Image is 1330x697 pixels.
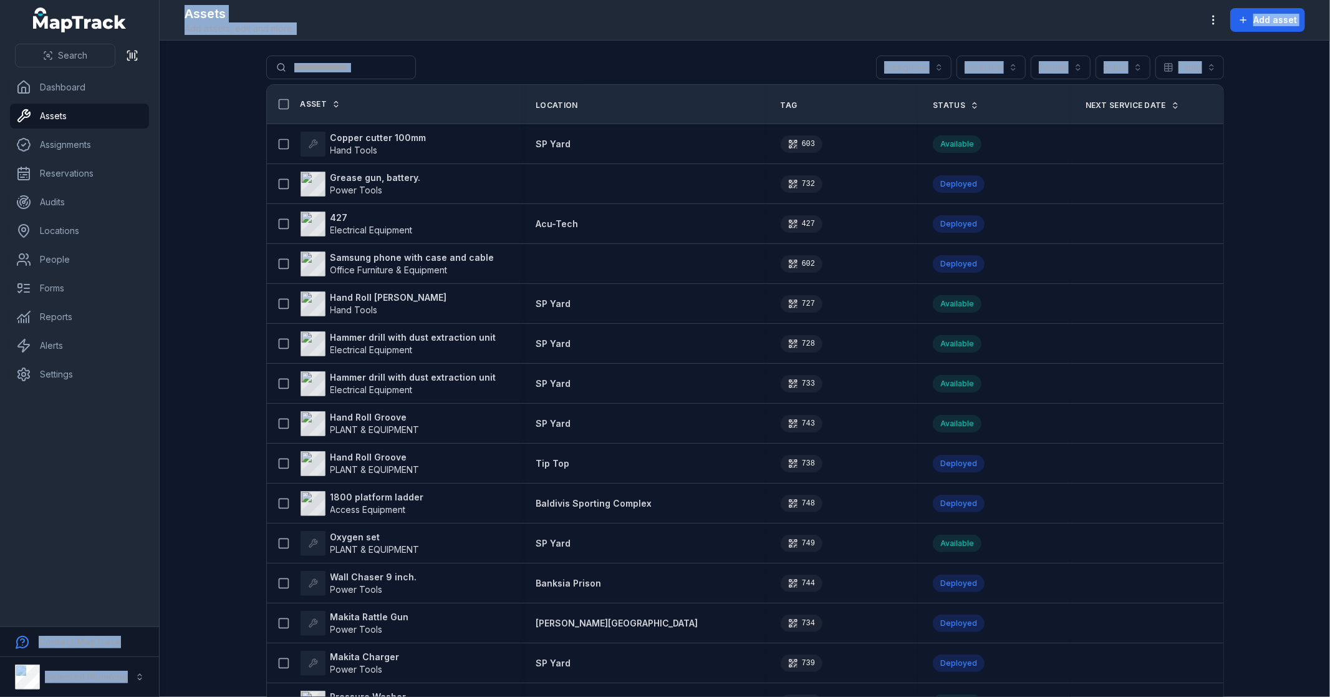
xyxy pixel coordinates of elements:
[301,99,327,109] span: Asset
[933,455,985,472] div: Deployed
[781,575,823,592] div: 744
[301,491,424,516] a: 1800 platform ladderAccess Equipment
[536,458,569,469] span: Tip Top
[301,251,494,276] a: Samsung phone with case and cableOffice Furniture & Equipment
[330,371,496,384] strong: Hammer drill with dust extraction unit
[933,295,981,313] div: Available
[330,291,447,304] strong: Hand Roll [PERSON_NAME]
[781,535,823,552] div: 749
[536,218,578,230] a: Acu-Tech
[330,451,420,464] strong: Hand Roll Groove
[781,100,798,110] span: Tag
[330,331,496,344] strong: Hammer drill with dust extraction unit
[536,100,577,110] span: Location
[536,577,601,590] a: Banksia Prison
[781,135,823,153] div: 603
[10,190,149,215] a: Audits
[1096,56,1150,79] button: Status
[933,100,979,110] a: Status
[185,22,294,35] span: Add assets, edit and more.
[536,139,571,149] span: SP Yard
[933,215,985,233] div: Deployed
[933,495,985,512] div: Deployed
[536,538,571,548] span: SP Yard
[536,537,571,550] a: SP Yard
[536,378,571,390] a: SP Yard
[10,218,149,243] a: Locations
[10,333,149,358] a: Alerts
[301,172,421,197] a: Grease gun, battery.Power Tools
[781,335,823,353] div: 728
[330,251,494,264] strong: Samsung phone with case and cable
[1031,56,1091,79] button: People
[536,418,571,429] span: SP Yard
[330,265,448,275] span: Office Furniture & Equipment
[1086,100,1180,110] a: Next Service Date
[301,99,341,109] a: Asset
[781,455,823,472] div: 738
[536,457,569,470] a: Tip Top
[39,636,121,647] strong: Contact MapTrack
[330,531,420,543] strong: Oxygen set
[536,298,571,309] span: SP Yard
[10,75,149,100] a: Dashboard
[933,415,981,432] div: Available
[933,255,985,273] div: Deployed
[15,44,115,67] button: Search
[10,276,149,301] a: Forms
[330,584,383,595] span: Power Tools
[301,531,420,556] a: Oxygen setPLANT & EQUIPMENT
[185,5,294,22] h2: Assets
[10,132,149,157] a: Assignments
[536,658,571,668] span: SP Yard
[933,535,981,552] div: Available
[781,615,823,632] div: 734
[933,100,965,110] span: Status
[536,417,571,430] a: SP Yard
[301,571,417,596] a: Wall Chaser 9 inch.Power Tools
[330,624,383,635] span: Power Tools
[781,255,823,273] div: 602
[876,56,952,79] button: Categories
[301,291,447,316] a: Hand Roll [PERSON_NAME]Hand Tools
[536,578,601,588] span: Banksia Prison
[58,49,87,62] span: Search
[330,212,413,224] strong: 427
[330,424,420,435] span: PLANT & EQUIPMENT
[330,664,383,675] span: Power Tools
[330,132,426,144] strong: Copper cutter 100mm
[330,504,406,515] span: Access Equipment
[10,161,149,186] a: Reservations
[536,618,698,628] span: [PERSON_NAME][GEOGRAPHIC_DATA]
[933,175,985,193] div: Deployed
[933,655,985,672] div: Deployed
[33,7,127,32] a: MapTrack
[330,384,413,395] span: Electrical Equipment
[301,331,496,356] a: Hammer drill with dust extraction unitElectrical Equipment
[330,464,420,475] span: PLANT & EQUIPMENT
[536,497,652,510] a: Baldivis Sporting Complex
[10,104,149,129] a: Assets
[301,451,420,476] a: Hand Roll GroovePLANT & EQUIPMENT
[781,415,823,432] div: 743
[781,375,823,392] div: 733
[781,175,823,193] div: 732
[330,225,413,235] span: Electrical Equipment
[301,411,420,436] a: Hand Roll GroovePLANT & EQUIPMENT
[781,295,823,313] div: 727
[536,498,652,509] span: Baldivis Sporting Complex
[10,362,149,387] a: Settings
[330,611,409,623] strong: Makita Rattle Gun
[536,338,571,350] a: SP Yard
[330,185,383,195] span: Power Tools
[781,215,823,233] div: 427
[330,491,424,504] strong: 1800 platform ladder
[10,247,149,272] a: People
[301,651,400,676] a: Makita ChargerPower Tools
[330,411,420,424] strong: Hand Roll Groove
[10,305,149,329] a: Reports
[536,657,571,670] a: SP Yard
[781,655,823,672] div: 739
[933,575,985,592] div: Deployed
[1253,14,1297,26] span: Add asset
